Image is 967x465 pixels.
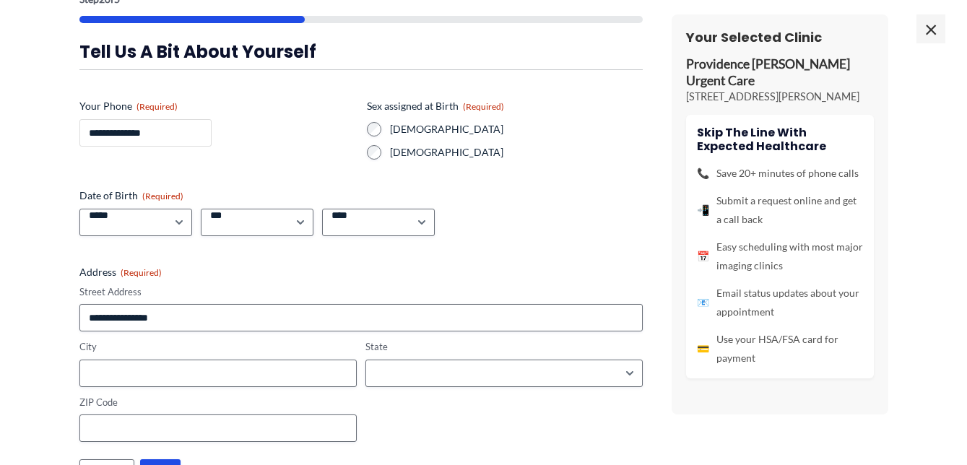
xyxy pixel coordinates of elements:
span: 📧 [697,293,709,312]
h3: Tell us a bit about yourself [79,40,643,63]
li: Submit a request online and get a call back [697,191,863,229]
li: Use your HSA/FSA card for payment [697,330,863,368]
span: × [916,14,945,43]
legend: Sex assigned at Birth [367,99,504,113]
p: Providence [PERSON_NAME] Urgent Care [686,56,874,90]
label: State [365,340,643,354]
label: [DEMOGRAPHIC_DATA] [390,145,643,160]
span: 📅 [697,247,709,266]
h3: Your Selected Clinic [686,29,874,45]
label: City [79,340,357,354]
span: (Required) [136,101,178,112]
legend: Address [79,265,162,279]
h4: Skip the line with Expected Healthcare [697,126,863,153]
label: Street Address [79,285,643,299]
span: 📞 [697,164,709,183]
label: ZIP Code [79,396,357,409]
legend: Date of Birth [79,188,183,203]
li: Email status updates about your appointment [697,284,863,321]
label: [DEMOGRAPHIC_DATA] [390,122,643,136]
span: 📲 [697,201,709,220]
span: (Required) [121,267,162,278]
label: Your Phone [79,99,355,113]
span: (Required) [142,191,183,201]
p: [STREET_ADDRESS][PERSON_NAME] [686,90,874,104]
li: Save 20+ minutes of phone calls [697,164,863,183]
span: 💳 [697,339,709,358]
li: Easy scheduling with most major imaging clinics [697,238,863,275]
span: (Required) [463,101,504,112]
